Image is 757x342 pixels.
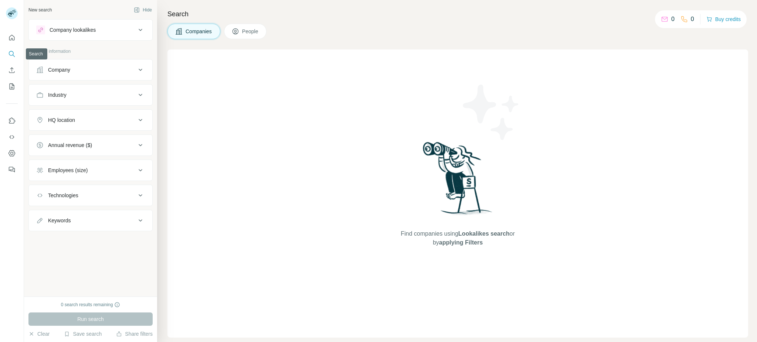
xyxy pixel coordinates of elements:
[28,7,52,13] div: New search
[48,91,67,99] div: Industry
[29,136,152,154] button: Annual revenue ($)
[48,167,88,174] div: Employees (size)
[6,64,18,77] button: Enrich CSV
[6,47,18,61] button: Search
[186,28,213,35] span: Companies
[439,239,483,246] span: applying Filters
[167,9,748,19] h4: Search
[29,61,152,79] button: Company
[398,229,517,247] span: Find companies using or by
[28,48,153,55] p: Company information
[29,21,152,39] button: Company lookalikes
[458,79,525,146] img: Surfe Illustration - Stars
[48,217,71,224] div: Keywords
[706,14,741,24] button: Buy credits
[6,80,18,93] button: My lists
[6,130,18,144] button: Use Surfe API
[6,163,18,176] button: Feedback
[29,212,152,229] button: Keywords
[48,192,78,199] div: Technologies
[29,86,152,104] button: Industry
[28,330,50,338] button: Clear
[48,116,75,124] div: HQ location
[6,114,18,127] button: Use Surfe on LinkedIn
[116,330,153,338] button: Share filters
[29,111,152,129] button: HQ location
[29,187,152,204] button: Technologies
[671,15,675,24] p: 0
[64,330,102,338] button: Save search
[48,141,92,149] div: Annual revenue ($)
[29,161,152,179] button: Employees (size)
[129,4,157,16] button: Hide
[50,26,96,34] div: Company lookalikes
[6,147,18,160] button: Dashboard
[458,230,510,237] span: Lookalikes search
[61,301,120,308] div: 0 search results remaining
[242,28,259,35] span: People
[691,15,694,24] p: 0
[6,31,18,44] button: Quick start
[420,140,496,222] img: Surfe Illustration - Woman searching with binoculars
[48,66,70,73] div: Company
